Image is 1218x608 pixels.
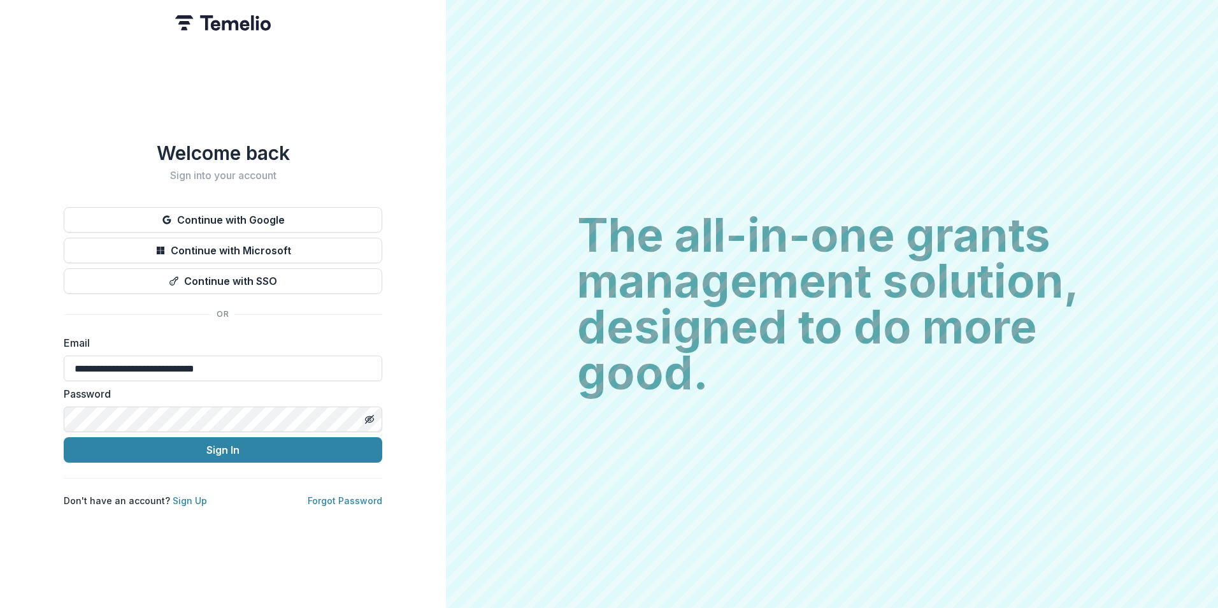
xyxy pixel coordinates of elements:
button: Sign In [64,437,382,463]
button: Toggle password visibility [359,409,380,430]
img: Temelio [175,15,271,31]
p: Don't have an account? [64,494,207,507]
a: Forgot Password [308,495,382,506]
button: Continue with Google [64,207,382,233]
h2: Sign into your account [64,170,382,182]
h1: Welcome back [64,141,382,164]
label: Password [64,386,375,402]
a: Sign Up [173,495,207,506]
button: Continue with SSO [64,268,382,294]
button: Continue with Microsoft [64,238,382,263]
label: Email [64,335,375,351]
